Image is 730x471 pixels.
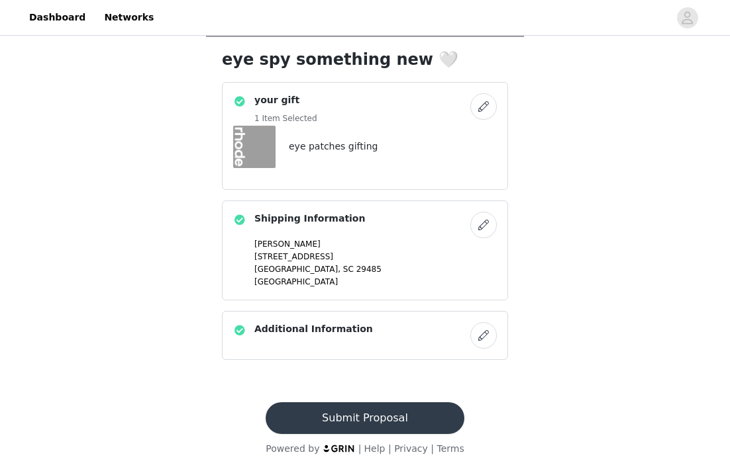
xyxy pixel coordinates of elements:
h4: Shipping Information [254,212,365,226]
div: Shipping Information [222,200,508,300]
h4: eye patches gifting [289,140,378,153]
a: Networks [96,3,162,32]
span: 29485 [356,265,382,274]
h1: eye spy something new 🤍 [222,48,508,71]
a: Dashboard [21,3,93,32]
div: avatar [681,7,694,28]
span: SC [343,265,354,274]
h4: Additional Information [254,322,373,336]
a: Terms [437,443,464,454]
a: Privacy [394,443,428,454]
span: | [388,443,391,454]
h5: 1 Item Selected [254,112,317,124]
img: eye patches gifting [233,126,276,168]
p: [STREET_ADDRESS] [254,251,497,263]
p: [PERSON_NAME] [254,238,497,250]
a: Help [364,443,386,454]
div: your gift [222,82,508,190]
img: logo [323,444,356,452]
span: Powered by [266,443,319,454]
button: Submit Proposal [266,402,464,434]
span: | [431,443,434,454]
h4: your gift [254,93,317,107]
div: Additional Information [222,311,508,360]
p: [GEOGRAPHIC_DATA] [254,276,497,288]
span: [GEOGRAPHIC_DATA], [254,265,340,274]
span: | [358,443,362,454]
